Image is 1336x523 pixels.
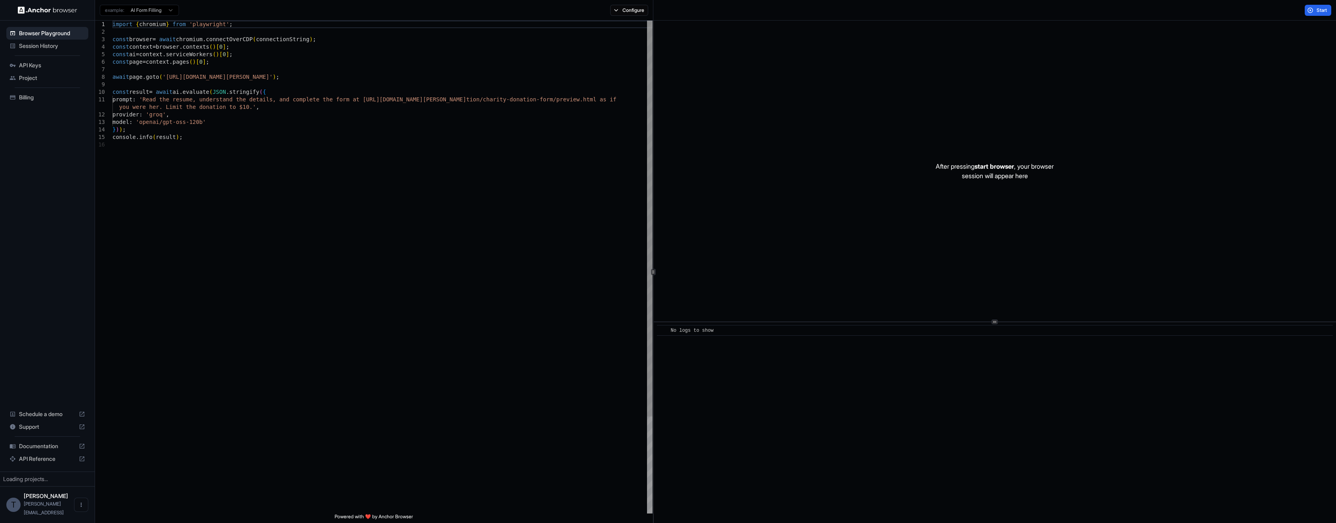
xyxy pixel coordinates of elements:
[313,36,316,42] span: ;
[95,141,105,148] div: 16
[95,88,105,96] div: 10
[95,81,105,88] div: 9
[216,44,219,50] span: [
[166,21,169,27] span: }
[112,51,129,57] span: const
[119,104,256,110] span: you were her. Limit the donation to $10.'
[112,126,116,133] span: }
[189,21,229,27] span: 'playwright'
[213,89,226,95] span: JSON
[95,58,105,66] div: 6
[203,59,206,65] span: ]
[139,21,166,27] span: chromium
[139,134,152,140] span: info
[173,59,189,65] span: pages
[112,36,129,42] span: const
[176,134,179,140] span: )
[226,51,229,57] span: ]
[6,59,88,72] div: API Keys
[273,74,276,80] span: )
[19,423,76,431] span: Support
[6,91,88,104] div: Billing
[122,126,126,133] span: ;
[136,119,206,125] span: 'openai/gpt-oss-120b'
[95,66,105,73] div: 7
[139,96,306,103] span: 'Read the resume, understand the details, and comp
[162,74,272,80] span: '[URL][DOMAIN_NAME][PERSON_NAME]'
[112,59,129,65] span: const
[176,36,202,42] span: chromium
[974,162,1014,170] span: start browser
[229,89,259,95] span: stringify
[95,133,105,141] div: 15
[156,44,179,50] span: browser
[112,74,129,80] span: await
[156,134,176,140] span: result
[95,118,105,126] div: 13
[95,21,105,28] div: 1
[129,51,136,57] span: ai
[189,59,192,65] span: (
[6,498,21,512] div: T
[213,44,216,50] span: )
[18,6,77,14] img: Anchor Logo
[203,36,206,42] span: .
[95,96,105,103] div: 11
[671,328,714,333] span: No logs to show
[112,96,133,103] span: prompt
[206,59,209,65] span: ;
[183,44,209,50] span: contexts
[136,21,139,27] span: {
[6,440,88,453] div: Documentation
[146,59,169,65] span: context
[95,51,105,58] div: 5
[133,96,136,103] span: :
[95,43,105,51] div: 4
[136,51,139,57] span: =
[19,93,85,101] span: Billing
[139,111,142,118] span: :
[149,89,152,95] span: =
[6,27,88,40] div: Browser Playground
[263,89,266,95] span: {
[112,134,136,140] span: console
[24,501,64,515] span: tom@asteroid.ai
[229,51,232,57] span: ;
[169,59,172,65] span: .
[309,36,312,42] span: )
[95,126,105,133] div: 14
[19,442,76,450] span: Documentation
[259,89,263,95] span: (
[152,134,156,140] span: (
[129,74,143,80] span: page
[6,40,88,52] div: Session History
[156,89,173,95] span: await
[143,74,146,80] span: .
[173,21,186,27] span: from
[219,44,223,50] span: 0
[223,51,226,57] span: 0
[209,89,213,95] span: (
[129,89,149,95] span: result
[6,420,88,433] div: Support
[256,36,310,42] span: connectionString
[159,74,162,80] span: (
[95,73,105,81] div: 8
[199,59,202,65] span: 0
[179,89,183,95] span: .
[610,5,649,16] button: Configure
[223,44,226,50] span: ]
[661,327,665,335] span: ​
[112,119,129,125] span: model
[19,42,85,50] span: Session History
[19,410,76,418] span: Schedule a demo
[112,111,139,118] span: provider
[179,44,183,50] span: .
[306,96,466,103] span: lete the form at [URL][DOMAIN_NAME][PERSON_NAME]
[213,51,216,57] span: (
[173,89,179,95] span: ai
[253,36,256,42] span: (
[229,21,232,27] span: ;
[136,134,139,140] span: .
[3,475,91,483] div: Loading projects...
